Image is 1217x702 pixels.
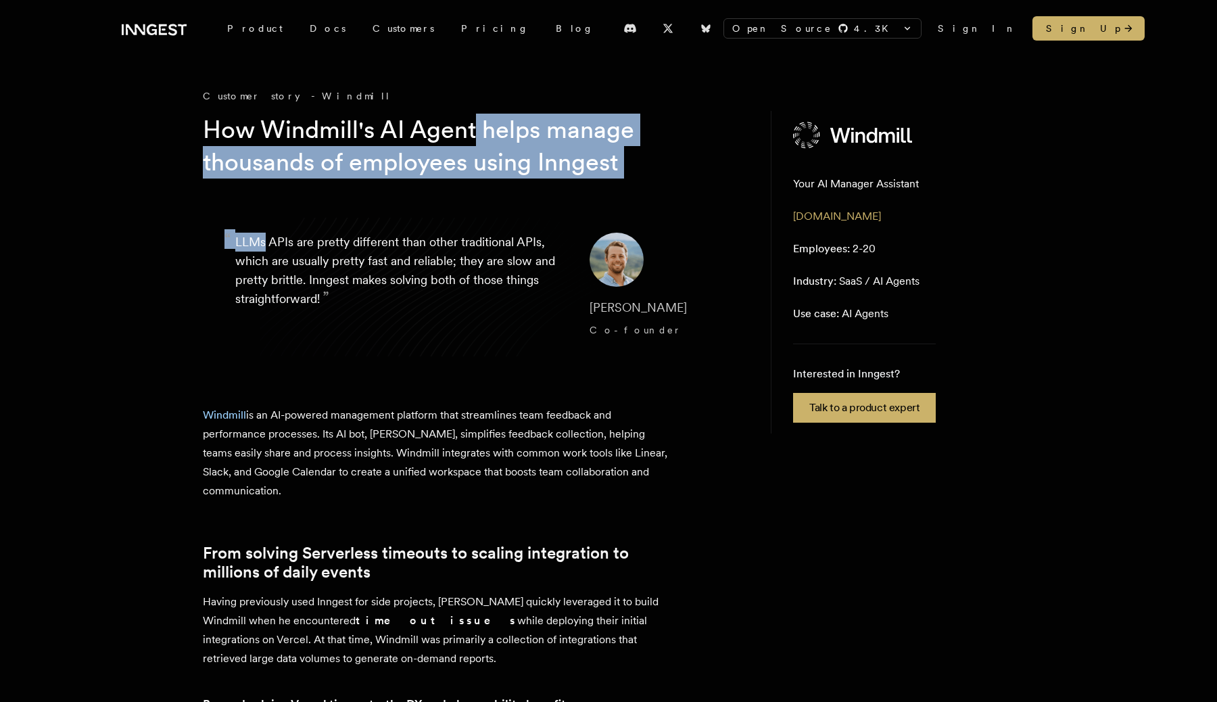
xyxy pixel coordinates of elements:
[793,275,836,287] span: Industry:
[323,287,329,307] span: ”
[590,300,687,314] span: [PERSON_NAME]
[854,22,897,35] span: 4.3 K
[653,18,683,39] a: X
[203,89,744,103] div: Customer story - Windmill
[590,233,644,287] img: Image of Max Shaw
[542,16,607,41] a: Blog
[793,307,839,320] span: Use case:
[203,406,676,500] p: is an AI-powered management platform that streamlines team feedback and performance processes. It...
[793,273,920,289] p: SaaS / AI Agents
[793,393,936,423] a: Talk to a product expert
[203,592,676,668] p: Having previously used Inngest for side projects, [PERSON_NAME] quickly leveraged it to build Win...
[793,176,919,192] p: Your AI Manager Assistant
[203,544,676,582] a: From solving Serverless timeouts to scaling integration to millions of daily events
[793,366,936,382] p: Interested in Inngest?
[732,22,832,35] span: Open Source
[214,16,296,41] div: Product
[356,614,517,627] strong: timeout issues
[235,233,568,341] p: LLMs APIs are pretty different than other traditional APIs, which are usually pretty fast and rel...
[448,16,542,41] a: Pricing
[224,235,231,243] span: “
[1032,16,1145,41] a: Sign Up
[590,325,681,335] span: Co-founder
[691,18,721,39] a: Bluesky
[793,306,888,322] p: AI Agents
[203,114,722,179] h1: How Windmill's AI Agent helps manage thousands of employees using Inngest
[938,22,1016,35] a: Sign In
[615,18,645,39] a: Discord
[793,122,913,149] img: Windmill's logo
[793,242,850,255] span: Employees:
[793,241,876,257] p: 2-20
[359,16,448,41] a: Customers
[793,210,881,223] a: [DOMAIN_NAME]
[296,16,359,41] a: Docs
[203,408,246,421] a: Windmill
